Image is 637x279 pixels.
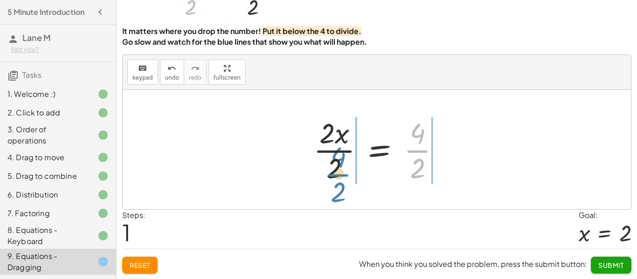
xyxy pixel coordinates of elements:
[598,261,624,269] span: Submit
[97,256,109,267] i: Task started.
[7,124,83,146] div: 3. Order of operations
[22,32,51,43] span: Lane M
[97,170,109,182] i: Task finished.
[22,70,42,80] span: Tasks
[214,75,241,81] span: fullscreen
[122,210,145,220] label: Steps:
[579,210,631,221] div: Goal:
[160,60,184,85] button: undoundo
[7,251,83,273] div: 9. Equations - Dragging
[184,60,207,85] button: redoredo
[208,60,246,85] button: fullscreen
[97,230,109,241] i: Task finished.
[122,26,261,36] strong: It matters where you drop the number!
[97,208,109,219] i: Task finished.
[7,152,83,163] div: 4. Drag to move
[165,75,179,81] span: undo
[189,75,201,81] span: redo
[122,218,131,246] span: 1
[167,63,176,74] i: undo
[7,107,83,118] div: 2. Click to add
[97,152,109,163] i: Task finished.
[7,88,83,100] div: 1. Welcome :)
[132,75,153,81] span: keypad
[138,63,147,74] i: keyboard
[127,60,158,85] button: keyboardkeypad
[11,45,109,54] div: Not you?
[7,170,83,182] div: 5. Drag to combine
[263,26,361,36] strong: Put it below the 4 to divide.
[97,107,109,118] i: Task finished.
[7,208,83,219] div: 7. Factoring
[130,261,150,269] span: Reset
[7,225,83,247] div: 8. Equations - Keyboard
[359,259,587,269] span: When you think you solved the problem, press the submit button:
[191,63,200,74] i: redo
[7,189,83,200] div: 6. Distribution
[97,88,109,100] i: Task finished.
[7,7,84,18] h4: 5 Minute Introduction
[122,37,367,47] strong: Go slow and watch for the blue lines that show you what will happen.
[591,257,631,273] button: Submit
[122,257,158,273] button: Reset
[97,129,109,141] i: Task finished.
[97,189,109,200] i: Task finished.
